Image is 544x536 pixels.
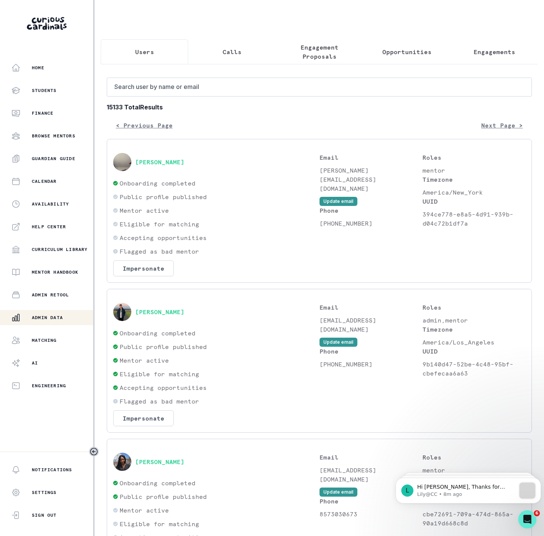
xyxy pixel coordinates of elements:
p: Mentor active [120,506,169,515]
button: Update email [320,197,357,206]
p: Onboarding completed [120,478,195,488]
b: 15133 Total Results [107,103,532,112]
p: Email [320,153,422,162]
button: < Previous Page [107,118,182,133]
button: Update email [320,338,357,347]
p: 394ce778-e8a5-4d91-939b-d04c72b1df7a [422,210,525,228]
p: Availability [32,201,69,207]
p: Email [320,303,422,312]
p: UUID [422,197,525,206]
p: Browse Mentors [32,133,75,139]
p: Accepting opportunities [120,233,207,242]
p: 8573030673 [320,510,422,519]
p: Calls [223,47,242,56]
p: [PHONE_NUMBER] [320,360,422,369]
p: cbe72691-709a-474d-865a-90a19d668c8d [422,510,525,528]
p: Eligible for matching [120,519,199,528]
p: Engineering [32,383,66,389]
p: AI [32,360,38,366]
p: admin,mentor [422,316,525,325]
p: Roles [422,303,525,312]
p: Public profile published [120,492,207,501]
p: Onboarding completed [120,179,195,188]
button: [PERSON_NAME] [135,458,184,466]
p: Timezone [422,325,525,334]
p: Curriculum Library [32,246,88,252]
p: UUID [422,347,525,356]
p: Guardian Guide [32,156,75,162]
p: Mentor active [120,356,169,365]
button: [PERSON_NAME] [135,158,184,166]
button: Impersonate [113,410,174,426]
p: 9b140d47-52be-4c48-95bf-cbefecaa6a63 [422,360,525,378]
p: Timezone [422,175,525,184]
p: Flagged as bad mentor [120,397,199,406]
button: Impersonate [113,260,174,276]
p: [EMAIL_ADDRESS][DOMAIN_NAME] [320,316,422,334]
p: Eligible for matching [120,220,199,229]
p: Onboarding completed [120,329,195,338]
button: Update email [320,488,357,497]
p: Settings [32,489,57,495]
p: Mentor active [120,206,169,215]
p: Phone [320,206,422,215]
p: Eligible for matching [120,369,199,379]
p: Public profile published [120,192,207,201]
p: Email [320,453,422,462]
p: mentor [422,166,525,175]
button: [PERSON_NAME] [135,308,184,316]
p: Roles [422,453,525,462]
p: [PERSON_NAME][EMAIL_ADDRESS][DOMAIN_NAME] [320,166,422,193]
span: 6 [534,510,540,516]
p: Home [32,65,44,71]
p: Flagged as bad mentor [120,247,199,256]
p: Roles [422,153,525,162]
p: Admin Data [32,315,63,321]
p: Users [135,47,154,56]
p: Notifications [32,467,72,473]
p: Opportunities [382,47,432,56]
p: [EMAIL_ADDRESS][DOMAIN_NAME] [320,466,422,484]
iframe: Intercom notifications message [393,463,544,516]
button: Toggle sidebar [89,447,99,457]
img: Curious Cardinals Logo [27,17,67,30]
p: Sign Out [32,512,57,518]
p: Public profile published [120,342,207,351]
p: Phone [320,347,422,356]
p: America/New_York [422,188,525,197]
p: Admin Retool [32,292,69,298]
p: Matching [32,337,57,343]
p: Finance [32,110,53,116]
p: Help Center [32,224,66,230]
p: Students [32,87,57,93]
p: Phone [320,497,422,506]
p: Engagements [474,47,515,56]
p: America/Los_Angeles [422,338,525,347]
p: Accepting opportunities [120,383,207,392]
button: Next Page > [472,118,532,133]
p: Engagement Proposals [282,43,357,61]
p: [PHONE_NUMBER] [320,219,422,228]
p: Calendar [32,178,57,184]
iframe: Intercom live chat [518,510,536,528]
p: Mentor Handbook [32,269,78,275]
